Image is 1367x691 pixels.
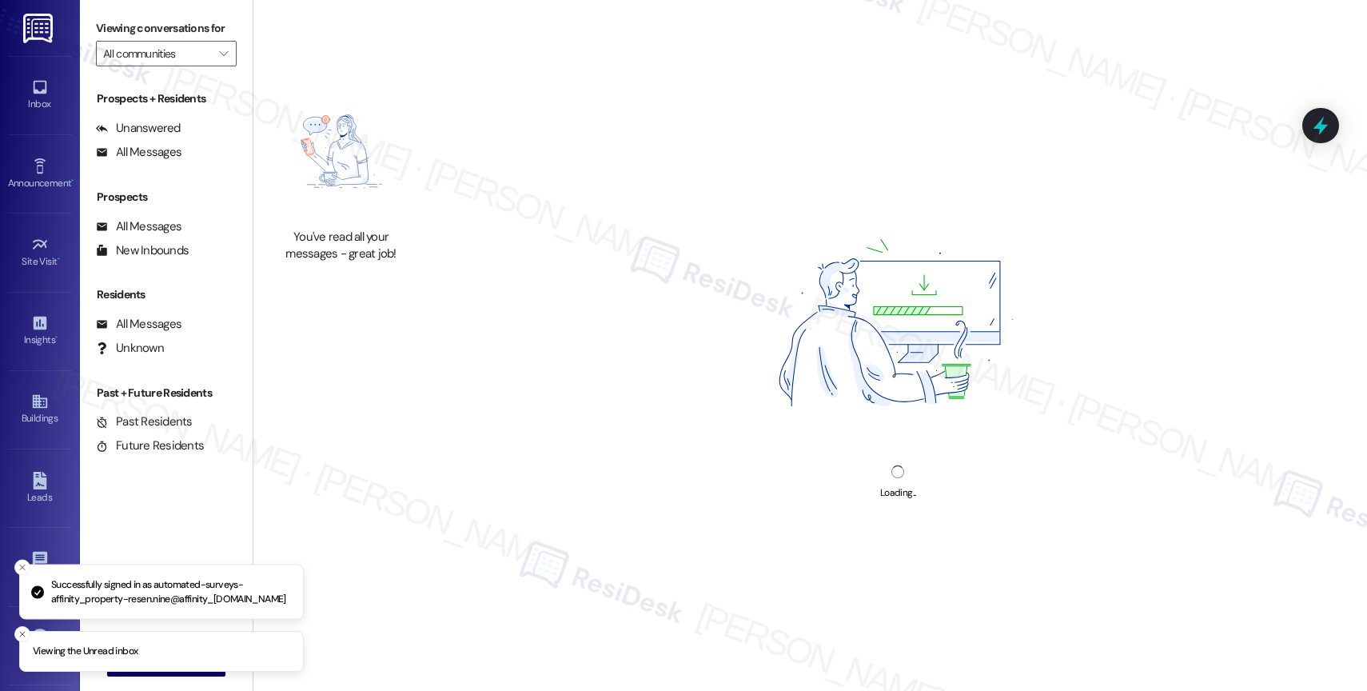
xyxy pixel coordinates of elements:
[96,340,164,357] div: Unknown
[96,218,181,235] div: All Messages
[96,413,193,430] div: Past Residents
[271,229,412,263] div: You've read all your messages - great job!
[51,578,290,606] p: Successfully signed in as automated-surveys-affinity_property-resen.nine@affinity_[DOMAIN_NAME]
[80,286,253,303] div: Residents
[23,14,56,43] img: ResiDesk Logo
[58,254,60,265] span: •
[880,485,916,501] div: Loading...
[271,82,412,221] img: empty-state
[96,120,181,137] div: Unanswered
[55,332,58,343] span: •
[219,47,228,60] i: 
[96,437,204,454] div: Future Residents
[71,175,74,186] span: •
[96,144,181,161] div: All Messages
[14,560,30,576] button: Close toast
[96,316,181,333] div: All Messages
[96,242,189,259] div: New Inbounds
[96,16,237,41] label: Viewing conversations for
[103,41,211,66] input: All communities
[33,645,137,659] p: Viewing the Unread inbox
[8,545,72,589] a: Templates •
[8,310,72,353] a: Insights •
[8,467,72,510] a: Leads
[8,74,72,117] a: Inbox
[8,231,72,274] a: Site Visit •
[14,626,30,642] button: Close toast
[8,624,72,667] a: Account
[80,90,253,107] div: Prospects + Residents
[80,189,253,206] div: Prospects
[8,388,72,431] a: Buildings
[80,385,253,401] div: Past + Future Residents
